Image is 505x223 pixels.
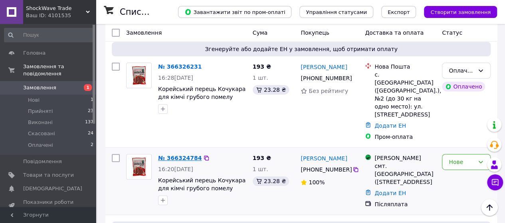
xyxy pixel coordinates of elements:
img: Фото товару [127,154,151,179]
span: 1 шт. [253,166,268,172]
span: Cума [253,30,267,36]
span: Статус [442,30,462,36]
span: Доставка та оплата [365,30,424,36]
a: № 366324784 [158,155,202,161]
div: смт. [GEOGRAPHIC_DATA] ([STREET_ADDRESS] [374,162,436,186]
span: Товари та послуги [23,172,74,179]
a: Фото товару [126,154,152,180]
span: 1 [91,97,93,104]
span: Нові [28,97,40,104]
button: Управління статусами [299,6,373,18]
a: [PERSON_NAME] [301,154,347,162]
span: 16:28[DATE] [158,75,193,81]
a: Фото товару [126,63,152,88]
div: Пром-оплата [374,133,436,141]
span: Скасовані [28,130,55,137]
div: 23.28 ₴ [253,85,289,95]
span: 1 [84,84,92,91]
img: Фото товару [127,63,151,88]
span: Без рейтингу [309,88,348,94]
span: 2 [91,142,93,149]
div: Оплачено [442,82,485,91]
div: Нова Пошта [374,63,436,71]
h1: Список замовлень [120,7,201,17]
a: Корейський перець Кочукара для кімчі грубого помелу [158,177,246,191]
span: 23 [88,108,93,115]
button: Наверх [481,199,498,216]
div: [PHONE_NUMBER] [299,164,352,175]
input: Пошук [4,28,94,42]
span: 100% [309,179,325,186]
span: 137 [85,119,93,126]
a: Створити замовлення [416,8,497,15]
div: Оплачено [449,66,474,75]
a: Додати ЕН [374,190,406,196]
span: Замовлення та повідомлення [23,63,96,77]
span: 24 [88,130,93,137]
span: Управління статусами [306,9,367,15]
div: Післяплата [374,200,436,208]
span: [DEMOGRAPHIC_DATA] [23,185,82,192]
button: Експорт [381,6,416,18]
span: Виконані [28,119,53,126]
div: 23.28 ₴ [253,176,289,186]
span: 16:20[DATE] [158,166,193,172]
button: Завантажити звіт по пром-оплаті [178,6,291,18]
span: 193 ₴ [253,155,271,161]
button: Створити замовлення [424,6,497,18]
a: [PERSON_NAME] [301,63,347,71]
span: Завантажити звіт по пром-оплаті [184,8,285,16]
button: Чат з покупцем [487,174,503,190]
div: с. [GEOGRAPHIC_DATA] ([GEOGRAPHIC_DATA].), №2 (до 30 кг на одно место): ул. [STREET_ADDRESS] [374,71,436,118]
span: Замовлення [23,84,56,91]
a: Корейський перець Кочукара для кімчі грубого помелу [158,86,246,100]
a: Додати ЕН [374,122,406,129]
span: Прийняті [28,108,53,115]
span: Створити замовлення [430,9,491,15]
span: Згенеруйте або додайте ЕН у замовлення, щоб отримати оплату [115,45,487,53]
span: 1 шт. [253,75,268,81]
span: Експорт [388,9,410,15]
span: 193 ₴ [253,63,271,70]
a: № 366326231 [158,63,202,70]
div: Ваш ID: 4101535 [26,12,96,19]
span: Замовлення [126,30,162,36]
span: Повідомлення [23,158,62,165]
div: [PERSON_NAME] [374,154,436,162]
span: Оплачені [28,142,53,149]
span: Покупець [301,30,329,36]
span: ShockWave Trade [26,5,86,12]
span: Показники роботи компанії [23,199,74,213]
span: Головна [23,49,46,57]
div: [PHONE_NUMBER] [299,73,352,84]
div: Нове [449,158,474,166]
